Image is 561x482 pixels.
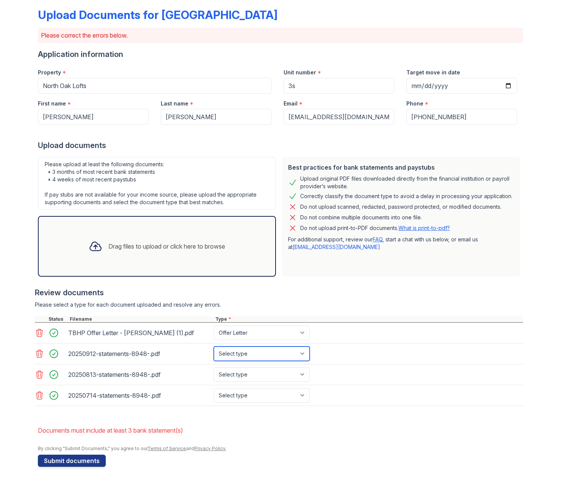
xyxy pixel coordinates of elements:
[398,225,450,231] a: What is print-to-pdf?
[108,242,225,251] div: Drag files to upload or click here to browse
[41,31,520,40] p: Please correct the errors below.
[373,236,382,243] a: FAQ
[68,316,214,322] div: Filename
[38,49,523,60] div: Application information
[38,69,61,76] label: Property
[47,316,68,322] div: Status
[38,8,277,22] div: Upload Documents for [GEOGRAPHIC_DATA]
[284,69,316,76] label: Unit number
[406,69,460,76] label: Target move in date
[147,446,186,451] a: Terms of Service
[35,287,523,298] div: Review documents
[35,301,523,309] div: Please select a type for each document uploaded and resolve any errors.
[38,423,523,438] li: Documents must include at least 3 bank statement(s)
[161,100,188,107] label: Last name
[68,369,211,381] div: 20250813-statements-8948-.pdf
[38,446,523,452] div: By clicking "Submit Documents," you agree to our and
[288,236,514,251] p: For additional support, review our , start a chat with us below, or email us at
[300,175,514,190] div: Upload original PDF files downloaded directly from the financial institution or payroll provider’...
[38,455,106,467] button: Submit documents
[293,244,380,250] a: [EMAIL_ADDRESS][DOMAIN_NAME]
[194,446,226,451] a: Privacy Policy.
[300,224,450,232] p: Do not upload print-to-PDF documents.
[38,140,523,151] div: Upload documents
[38,100,66,107] label: First name
[214,316,523,322] div: Type
[68,348,211,360] div: 20250912-statements-8948-.pdf
[288,163,514,172] div: Best practices for bank statements and paystubs
[300,202,501,211] div: Do not upload scanned, redacted, password protected, or modified documents.
[38,157,276,210] div: Please upload at least the following documents: • 3 months of most recent bank statements • 4 wee...
[300,192,512,201] div: Correctly classify the document type to avoid a delay in processing your application.
[406,100,423,107] label: Phone
[68,389,211,402] div: 20250714-statements-8948-.pdf
[68,327,211,339] div: TBHP Offer Letter - [PERSON_NAME] (1).pdf
[284,100,298,107] label: Email
[300,213,422,222] div: Do not combine multiple documents into one file.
